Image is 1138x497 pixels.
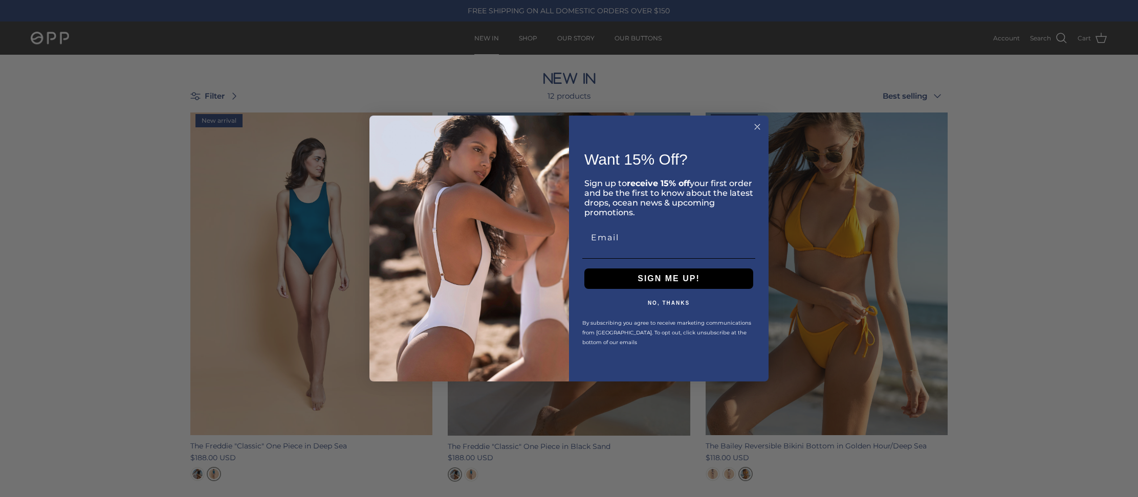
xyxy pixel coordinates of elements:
[582,320,751,346] span: By subscribing you agree to receive marketing communications from [GEOGRAPHIC_DATA]. To opt out, ...
[582,299,755,307] button: NO, THANKS
[584,178,753,217] span: Sign up to your first order and be the first to know about the latest drops, ocean news & upcomin...
[582,228,755,248] input: Email
[627,178,690,188] strong: receive 15% off
[369,116,569,381] img: 3ab39106-49ab-4770-be76-3140c6b82a4b.jpeg
[584,268,753,289] button: SIGN ME UP!
[582,258,755,259] img: underline
[751,121,763,133] button: Close dialog
[584,151,692,168] span: Want 15% Off? ​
